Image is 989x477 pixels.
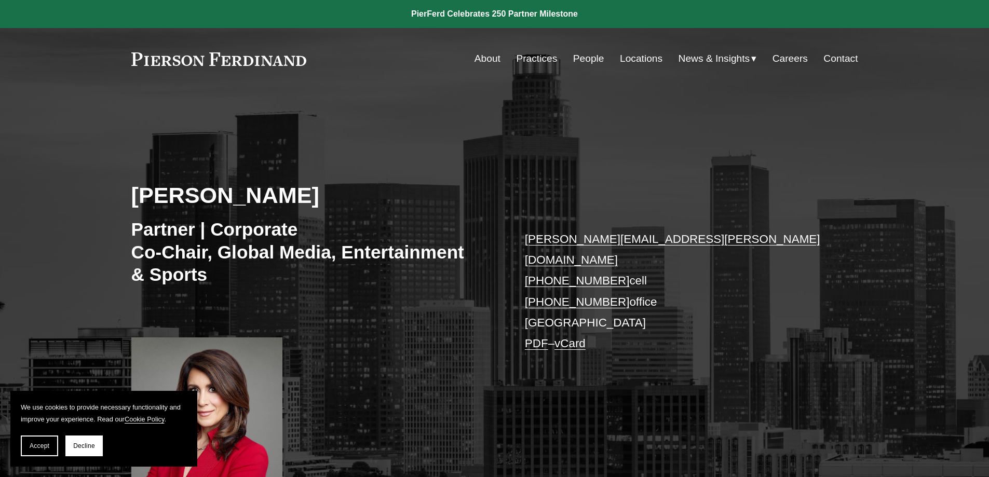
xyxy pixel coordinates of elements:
h3: Partner | Corporate Co-Chair, Global Media, Entertainment & Sports [131,218,465,286]
a: folder dropdown [679,49,757,69]
a: Contact [823,49,858,69]
a: [PHONE_NUMBER] [525,295,630,308]
a: PDF [525,337,548,350]
h2: [PERSON_NAME] [131,182,495,209]
a: [PHONE_NUMBER] [525,274,630,287]
button: Accept [21,435,58,456]
span: News & Insights [679,50,750,68]
button: Decline [65,435,103,456]
span: Accept [30,442,49,449]
a: [PERSON_NAME][EMAIL_ADDRESS][PERSON_NAME][DOMAIN_NAME] [525,233,820,266]
a: People [573,49,604,69]
a: Practices [516,49,557,69]
section: Cookie banner [10,391,197,467]
p: cell office [GEOGRAPHIC_DATA] – [525,229,828,355]
span: Decline [73,442,95,449]
a: Careers [773,49,808,69]
a: Cookie Policy [125,415,165,423]
a: Locations [620,49,662,69]
a: vCard [554,337,586,350]
p: We use cookies to provide necessary functionality and improve your experience. Read our . [21,401,187,425]
a: About [475,49,500,69]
